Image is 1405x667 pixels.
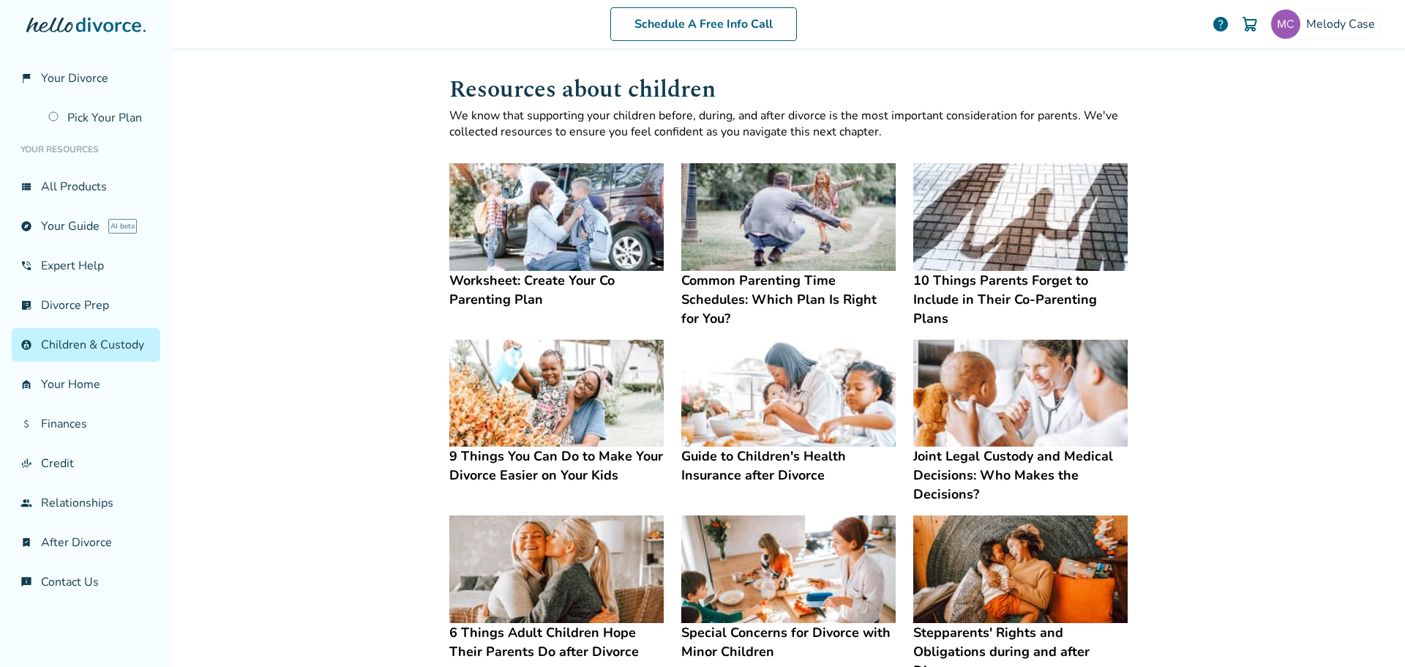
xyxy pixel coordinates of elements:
span: attach_money [20,418,32,430]
img: Cart [1241,15,1259,33]
h4: Guide to Children's Health Insurance after Divorce [681,447,896,485]
h4: Common Parenting Time Schedules: Which Plan Is Right for You? [681,271,896,328]
span: list_alt_check [20,299,32,311]
span: garage_home [20,379,32,390]
img: Special Concerns for Divorce with Minor Children [681,515,896,623]
span: flag_2 [20,72,32,84]
img: Joint Legal Custody and Medical Decisions: Who Makes the Decisions? [913,340,1128,447]
p: We know that supporting your children before, during, and after divorce is the most important con... [449,108,1128,140]
a: attach_moneyFinances [12,407,160,441]
a: exploreYour GuideAI beta [12,209,160,243]
span: finance_mode [20,458,32,469]
li: Your Resources [12,135,160,164]
h4: Special Concerns for Divorce with Minor Children [681,623,896,661]
span: bookmark_check [20,537,32,548]
a: Guide to Children's Health Insurance after DivorceGuide to Children's Health Insurance after Divorce [681,340,896,485]
span: phone_in_talk [20,260,32,272]
span: account_child [20,339,32,351]
img: 9 Things You Can Do to Make Your Divorce Easier on Your Kids [449,340,664,447]
a: view_listAll Products [12,170,160,204]
img: Worksheet: Create Your Co Parenting Plan [449,163,664,271]
a: phone_in_talkExpert Help [12,249,160,283]
img: Stepparents' Rights and Obligations during and after Divorce [913,515,1128,623]
span: group [20,497,32,509]
a: Pick Your Plan [40,101,160,135]
a: Common Parenting Time Schedules: Which Plan Is Right for You?Common Parenting Time Schedules: Whi... [681,163,896,328]
a: help [1212,15,1229,33]
a: 6 Things Adult Children Hope Their Parents Do after Divorce6 Things Adult Children Hope Their Par... [449,515,664,661]
span: AI beta [108,219,137,234]
img: Common Parenting Time Schedules: Which Plan Is Right for You? [681,163,896,271]
a: bookmark_checkAfter Divorce [12,526,160,559]
a: garage_homeYour Home [12,368,160,401]
span: chat_info [20,576,32,588]
a: flag_2Your Divorce [12,62,160,95]
span: Your Divorce [41,70,108,86]
span: explore [20,220,32,232]
h4: 9 Things You Can Do to Make Your Divorce Easier on Your Kids [449,447,664,485]
a: list_alt_checkDivorce Prep [12,288,160,322]
iframe: Chat Widget [1332,597,1405,667]
img: 10 Things Parents Forget to Include in Their Co-Parenting Plans [913,163,1128,271]
img: mcase@akronchildrens.org [1271,10,1300,39]
a: Joint Legal Custody and Medical Decisions: Who Makes the Decisions?Joint Legal Custody and Medica... [913,340,1128,504]
h4: Worksheet: Create Your Co Parenting Plan [449,271,664,309]
a: Special Concerns for Divorce with Minor ChildrenSpecial Concerns for Divorce with Minor Children [681,515,896,661]
span: view_list [20,181,32,193]
span: Melody Case [1306,16,1381,32]
h1: Resources about children [449,72,1128,108]
a: Schedule A Free Info Call [610,7,797,41]
a: 9 Things You Can Do to Make Your Divorce Easier on Your Kids9 Things You Can Do to Make Your Divo... [449,340,664,485]
img: 6 Things Adult Children Hope Their Parents Do after Divorce [449,515,664,623]
a: Worksheet: Create Your Co Parenting PlanWorksheet: Create Your Co Parenting Plan [449,163,664,309]
h4: 10 Things Parents Forget to Include in Their Co-Parenting Plans [913,271,1128,328]
a: 10 Things Parents Forget to Include in Their Co-Parenting Plans10 Things Parents Forget to Includ... [913,163,1128,328]
img: Guide to Children's Health Insurance after Divorce [681,340,896,447]
a: groupRelationships [12,486,160,520]
h4: Joint Legal Custody and Medical Decisions: Who Makes the Decisions? [913,447,1128,504]
a: chat_infoContact Us [12,565,160,599]
h4: 6 Things Adult Children Hope Their Parents Do after Divorce [449,623,664,661]
a: finance_modeCredit [12,447,160,480]
a: account_childChildren & Custody [12,328,160,362]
